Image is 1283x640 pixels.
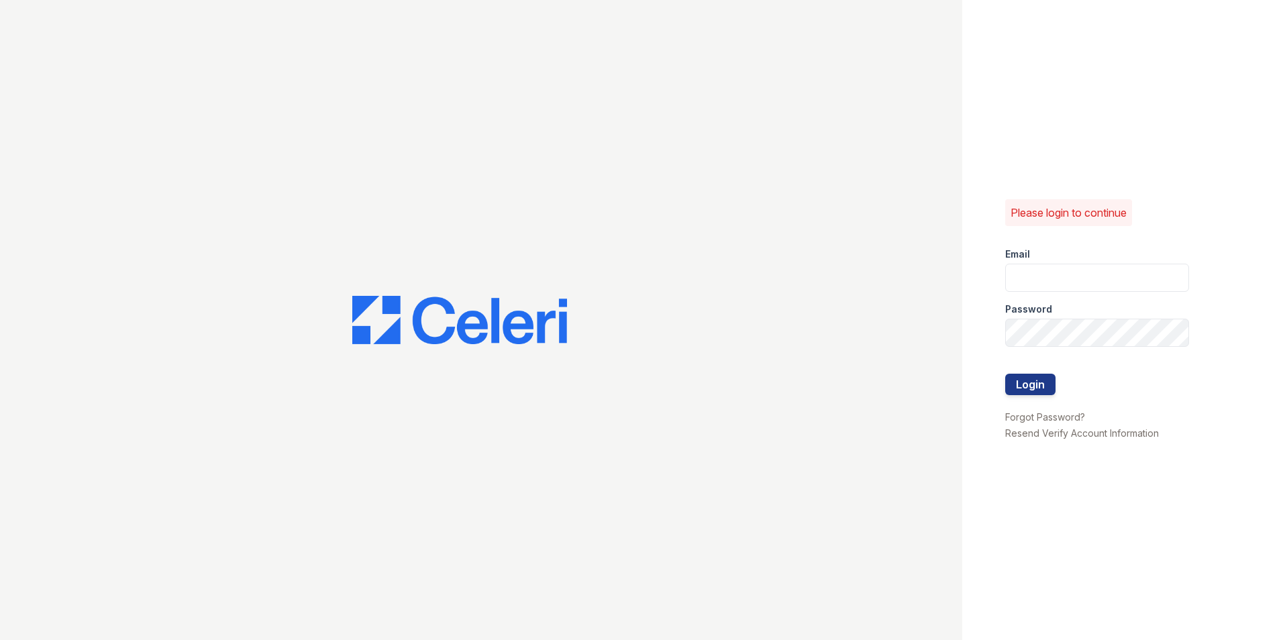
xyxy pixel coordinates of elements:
label: Password [1005,303,1052,316]
button: Login [1005,374,1056,395]
label: Email [1005,248,1030,261]
img: CE_Logo_Blue-a8612792a0a2168367f1c8372b55b34899dd931a85d93a1a3d3e32e68fde9ad4.png [352,296,567,344]
p: Please login to continue [1011,205,1127,221]
a: Resend Verify Account Information [1005,427,1159,439]
a: Forgot Password? [1005,411,1085,423]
